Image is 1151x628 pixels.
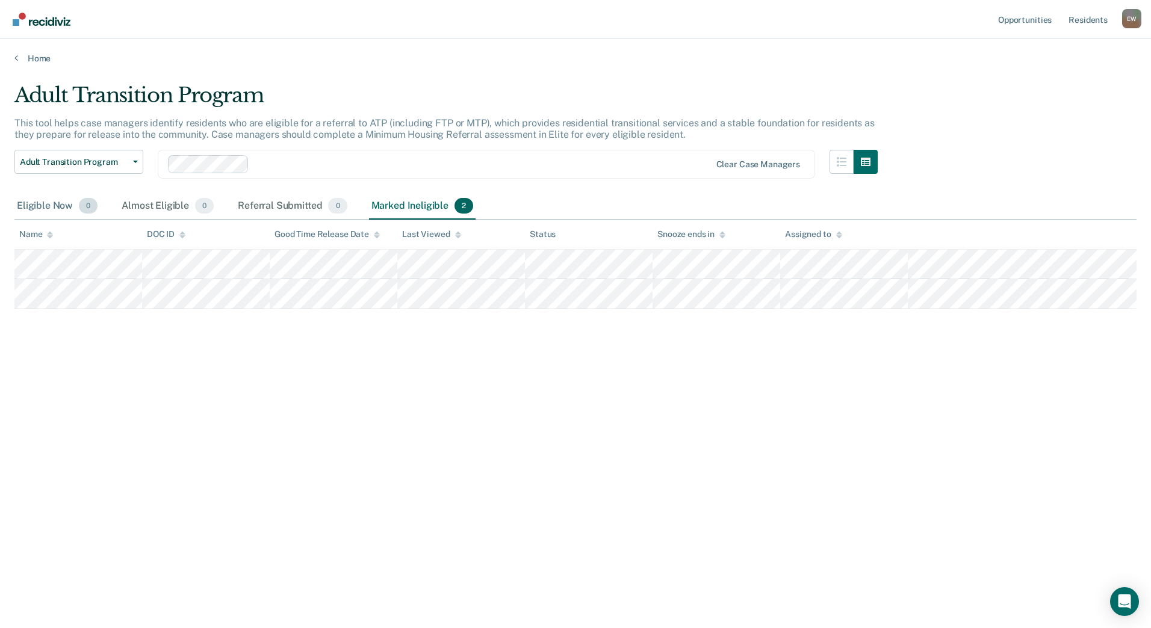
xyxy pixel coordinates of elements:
[14,53,1137,64] a: Home
[530,229,556,239] div: Status
[275,229,380,239] div: Good Time Release Date
[13,13,70,26] img: Recidiviz
[14,193,100,220] div: Eligible Now0
[14,83,878,117] div: Adult Transition Program
[119,193,216,220] div: Almost Eligible0
[657,229,725,239] div: Snooze ends in
[14,150,143,174] button: Adult Transition Program
[785,229,842,239] div: Assigned to
[235,193,349,220] div: Referral Submitted0
[195,198,214,214] span: 0
[19,229,53,239] div: Name
[14,117,875,140] p: This tool helps case managers identify residents who are eligible for a referral to ATP (includin...
[369,193,476,220] div: Marked Ineligible2
[328,198,347,214] span: 0
[20,157,128,167] span: Adult Transition Program
[1122,9,1141,28] button: Profile dropdown button
[1122,9,1141,28] div: E W
[147,229,185,239] div: DOC ID
[402,229,461,239] div: Last Viewed
[716,159,800,170] div: Clear case managers
[455,198,473,214] span: 2
[1110,587,1139,616] div: Open Intercom Messenger
[79,198,98,214] span: 0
